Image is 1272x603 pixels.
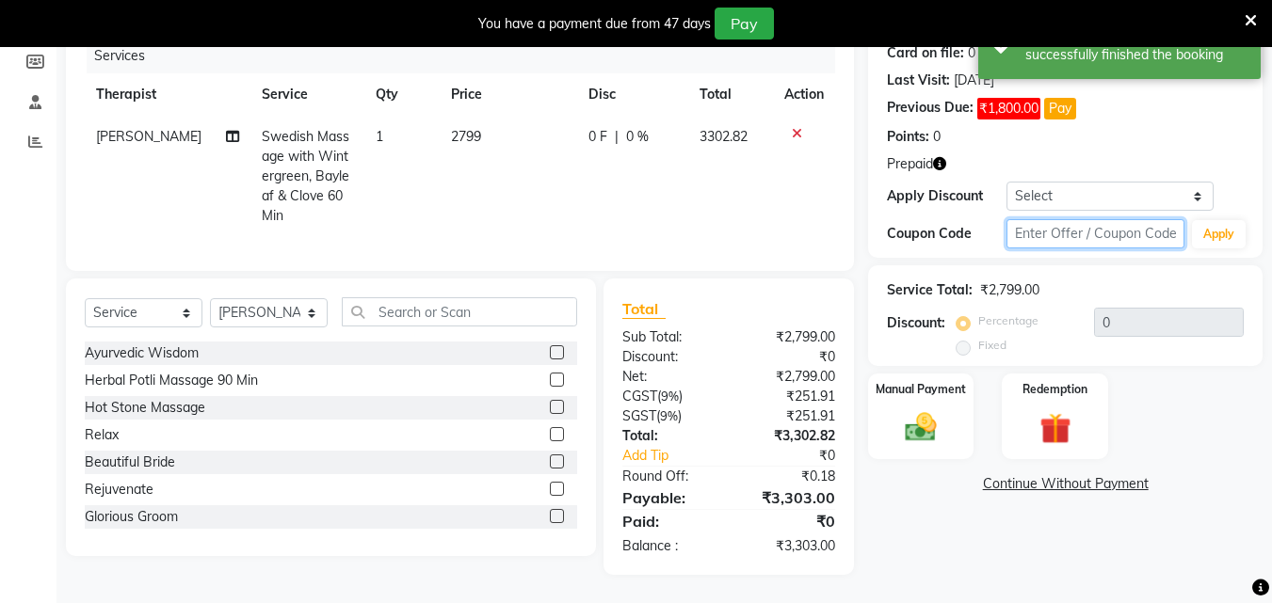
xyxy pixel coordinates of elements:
th: Therapist [85,73,250,116]
div: ₹251.91 [729,387,849,406]
label: Percentage [978,312,1039,329]
div: ( ) [608,406,729,426]
div: Coupon Code [887,224,1006,244]
div: ₹3,303.00 [729,536,849,556]
div: Ayurvedic Wisdom [85,343,199,363]
div: ₹2,799.00 [980,280,1039,300]
div: Beautiful Bride [85,452,175,472]
div: Rejuvenate [85,480,153,500]
div: Points: [887,127,929,147]
div: Herbal Potli Massage 90 Min [85,371,258,390]
div: Last Visit: [887,71,950,90]
div: [DATE] [954,71,994,90]
div: Card on file: [887,43,964,63]
input: Search or Scan [342,297,577,326]
div: 0 [933,127,941,147]
div: ₹0 [729,510,849,532]
th: Action [773,73,835,116]
span: Swedish Massage with Wintergreen, Bayleaf & Clove 60 Min [262,128,349,224]
div: ₹3,302.82 [729,426,849,446]
span: CGST [622,388,657,405]
div: Balance : [608,536,729,556]
th: Price [440,73,577,116]
label: Fixed [978,337,1006,354]
div: 0 [968,43,975,63]
a: Add Tip [608,446,749,466]
div: Payable: [608,486,729,509]
th: Disc [577,73,688,116]
button: Pay [715,8,774,40]
div: ₹3,303.00 [729,486,849,509]
span: 3302.82 [700,128,748,145]
button: Apply [1192,220,1246,248]
span: Prepaid [887,154,933,174]
div: Previous Due: [887,98,974,119]
div: Glorious Groom [85,507,178,527]
label: Redemption [1022,381,1087,398]
div: Sub Total: [608,327,729,347]
img: _gift.svg [1030,409,1081,448]
button: Pay [1044,98,1076,119]
span: SGST [622,407,656,424]
div: ₹2,799.00 [729,327,849,347]
span: 9% [661,389,679,404]
span: 2799 [451,128,481,145]
div: Services [87,39,849,73]
div: Net: [608,367,729,387]
div: Hot Stone Massage [85,398,205,418]
th: Qty [364,73,440,116]
div: Total: [608,426,729,446]
label: Manual Payment [876,381,966,398]
div: You have a payment due from 47 days [478,14,711,34]
span: 0 F [588,127,607,147]
span: | [615,127,619,147]
th: Total [688,73,774,116]
div: Discount: [608,347,729,367]
div: successfully finished the booking [1025,45,1247,65]
div: ₹0 [729,347,849,367]
span: 0 % [626,127,649,147]
div: Paid: [608,510,729,532]
span: 1 [376,128,383,145]
div: Round Off: [608,467,729,486]
span: [PERSON_NAME] [96,128,201,145]
span: 9% [660,408,678,423]
div: ₹251.91 [729,406,849,426]
span: Total [622,299,666,319]
div: Apply Discount [887,186,1006,206]
div: ₹2,799.00 [729,367,849,387]
div: Service Total: [887,280,973,300]
div: Relax [85,425,119,445]
span: ₹1,800.00 [977,98,1040,119]
div: ₹0 [749,446,850,466]
th: Service [250,73,364,116]
img: _cash.svg [895,409,946,445]
input: Enter Offer / Coupon Code [1006,219,1184,248]
div: ₹0.18 [729,467,849,486]
div: ( ) [608,387,729,406]
div: Discount: [887,313,945,333]
a: Continue Without Payment [872,474,1259,494]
